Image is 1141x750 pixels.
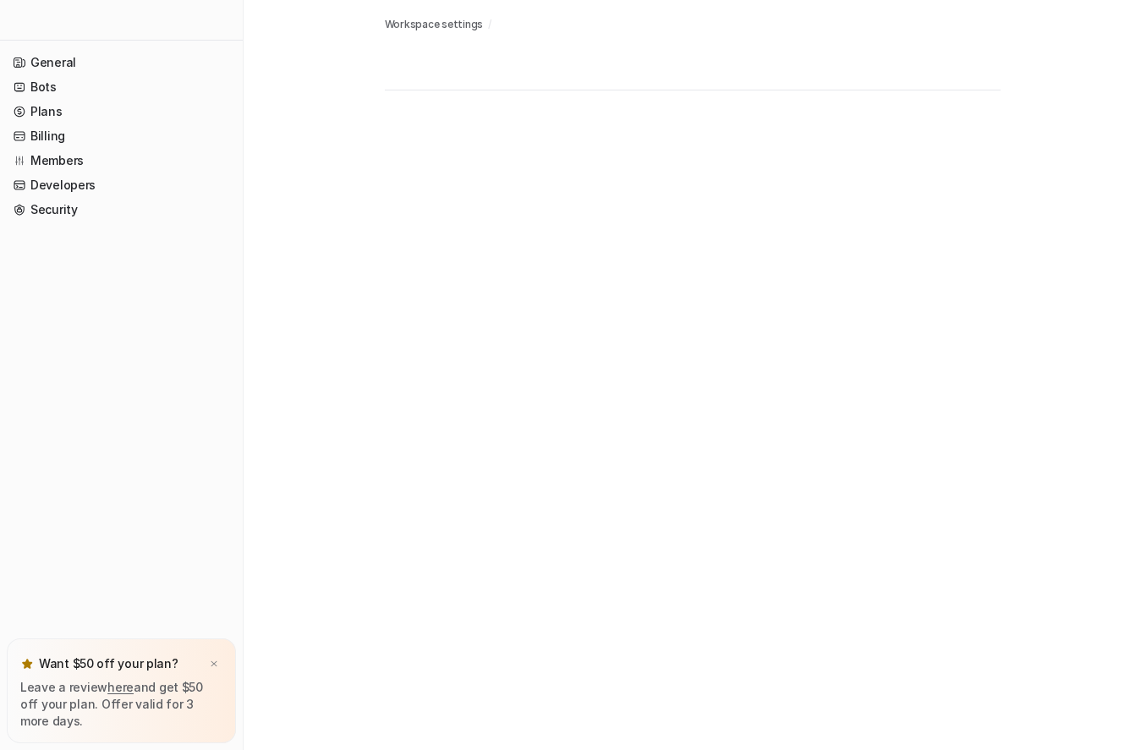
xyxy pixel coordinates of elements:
[209,659,219,670] img: x
[7,100,236,123] a: Plans
[107,680,134,694] a: here
[7,149,236,172] a: Members
[7,75,236,99] a: Bots
[7,51,236,74] a: General
[7,124,236,148] a: Billing
[7,173,236,197] a: Developers
[488,17,491,32] span: /
[39,655,178,672] p: Want $50 off your plan?
[385,17,484,32] a: Workspace settings
[20,657,34,671] img: star
[7,198,236,222] a: Security
[20,679,222,730] p: Leave a review and get $50 off your plan. Offer valid for 3 more days.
